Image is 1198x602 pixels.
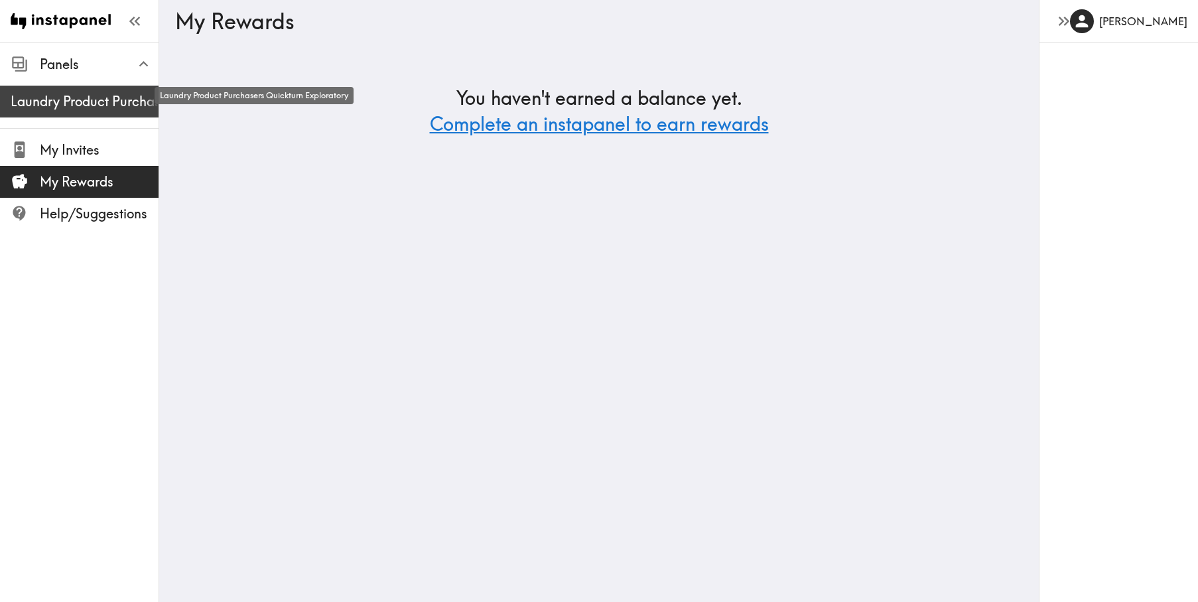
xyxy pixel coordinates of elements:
[155,87,354,104] div: Laundry Product Purchasers Quickturn Exploratory
[40,173,159,191] span: My Rewards
[430,112,769,135] a: Complete an instapanel to earn rewards
[40,204,159,223] span: Help/Suggestions
[175,9,1012,34] h3: My Rewards
[40,141,159,159] span: My Invites
[186,85,1012,137] span: You haven't earned a balance yet.
[1099,14,1187,29] h6: [PERSON_NAME]
[11,92,159,111] span: Laundry Product Purchasers Quickturn Exploratory
[40,55,159,74] span: Panels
